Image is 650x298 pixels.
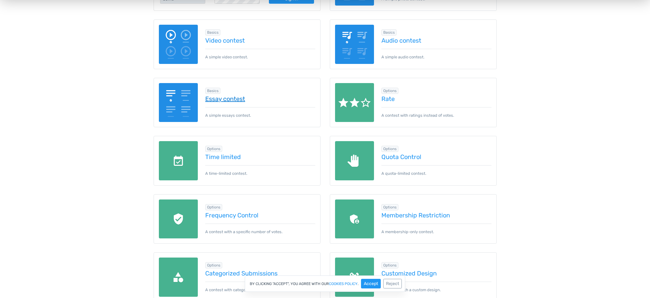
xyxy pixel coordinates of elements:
a: Audio contest [381,37,491,44]
span: Browse all in Options [205,146,222,152]
img: categories.png.webp [159,258,198,297]
span: Browse all in Basics [205,29,220,36]
a: Membership Restriction [381,212,491,219]
span: Browse all in Options [381,204,398,210]
img: date-limited.png.webp [159,141,198,180]
span: Browse all in Basics [381,29,397,36]
div: By clicking "Accept", you agree with our . [245,275,405,292]
span: Browse all in Options [381,262,398,268]
img: audio-poll.png.webp [335,25,374,64]
button: Accept [361,279,381,288]
a: Rate [381,95,491,102]
img: quota-limited.png.webp [335,141,374,180]
img: members-only.png.webp [335,199,374,239]
a: Essay contest [205,95,315,102]
p: A contest with ratings instead of votes. [381,107,491,118]
p: A quota-limited contest. [381,165,491,176]
span: Browse all in Options [205,204,222,210]
a: Frequency Control [205,212,315,219]
img: essay-contest.png.webp [159,83,198,122]
span: Browse all in Options [381,146,398,152]
img: custom-design.png.webp [335,258,374,297]
a: Quota Control [381,153,491,160]
p: A membership-only contest. [381,224,491,235]
p: A time-limited contest. [205,165,315,176]
p: A simple video contest. [205,49,315,60]
button: Reject [383,279,402,288]
span: Browse all in Options [381,88,398,94]
a: cookies policy [329,282,358,286]
img: recaptcha.png.webp [159,199,198,239]
a: Customized Design [381,270,491,277]
img: rate.png.webp [335,83,374,122]
a: Categorized Submissions [205,270,315,277]
a: Time limited [205,153,315,160]
p: A contest with a specific number of votes. [205,224,315,235]
p: A simple audio contest. [381,49,491,60]
a: Video contest [205,37,315,44]
img: video-poll.png.webp [159,25,198,64]
span: Browse all in Basics [205,88,220,94]
span: Browse all in Options [205,262,222,268]
p: A simple essays contest. [205,107,315,118]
